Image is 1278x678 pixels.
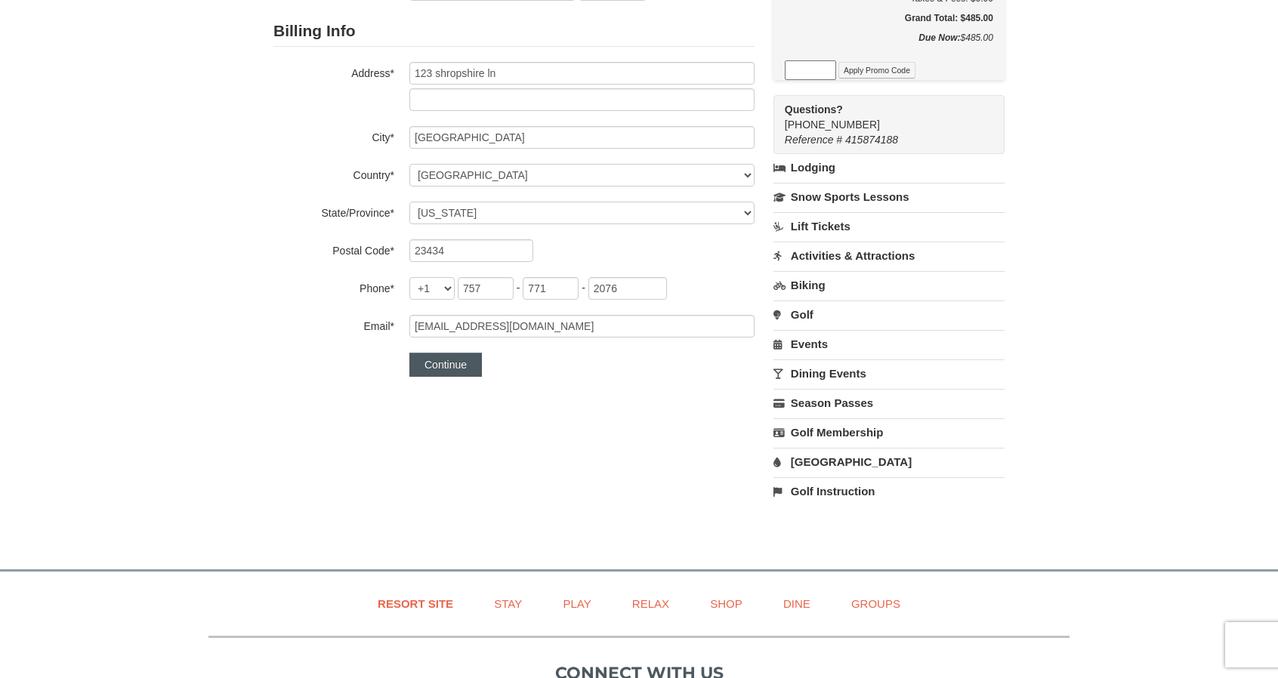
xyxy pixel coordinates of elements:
a: Play [544,587,610,621]
button: Apply Promo Code [838,62,915,79]
label: City* [273,126,394,145]
input: Email [409,315,755,337]
a: Shop [691,587,761,621]
a: Season Passes [773,389,1005,417]
a: Groups [832,587,919,621]
strong: Questions? [785,103,843,116]
input: xxxx [588,277,667,300]
a: Dining Events [773,359,1005,387]
div: $485.00 [785,30,993,60]
button: Continue [409,353,482,377]
span: - [517,282,520,294]
span: 415874188 [845,134,898,146]
a: [GEOGRAPHIC_DATA] [773,448,1005,476]
input: Billing Info [409,62,755,85]
h2: Billing Info [273,16,755,47]
a: Activities & Attractions [773,242,1005,270]
a: Lift Tickets [773,212,1005,240]
label: Address* [273,62,394,81]
a: Snow Sports Lessons [773,183,1005,211]
label: Email* [273,315,394,334]
input: Postal Code [409,239,533,262]
a: Golf Membership [773,418,1005,446]
label: State/Province* [273,202,394,220]
a: Stay [475,587,541,621]
a: Events [773,330,1005,358]
a: Relax [613,587,688,621]
label: Postal Code* [273,239,394,258]
span: [PHONE_NUMBER] [785,102,977,131]
label: Country* [273,164,394,183]
strong: Due Now: [918,32,960,43]
a: Biking [773,271,1005,299]
a: Golf [773,300,1005,328]
h5: Grand Total: $485.00 [785,11,993,26]
input: xxx [523,277,579,300]
a: Golf Instruction [773,477,1005,505]
a: Resort Site [359,587,472,621]
span: - [582,282,585,294]
a: Dine [764,587,829,621]
input: xxx [458,277,514,300]
span: Reference # [785,134,842,146]
label: Phone* [273,277,394,296]
a: Lodging [773,154,1005,181]
input: City [409,126,755,149]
